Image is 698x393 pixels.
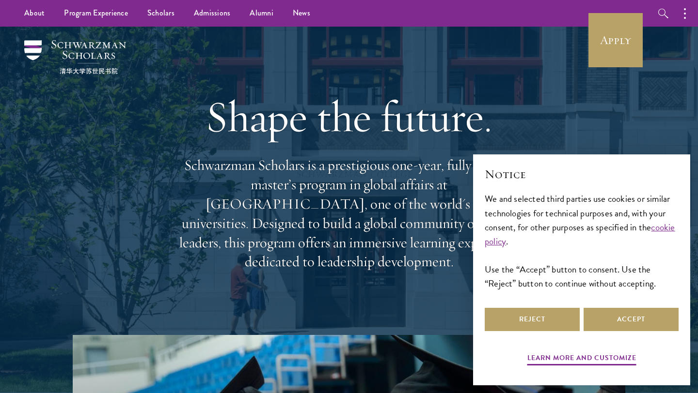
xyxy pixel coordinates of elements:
[584,308,679,331] button: Accept
[527,352,636,367] button: Learn more and customize
[485,192,679,290] div: We and selected third parties use cookies or similar technologies for technical purposes and, wit...
[174,90,523,144] h1: Shape the future.
[588,13,643,67] a: Apply
[485,220,675,248] a: cookie policy
[174,156,523,272] p: Schwarzman Scholars is a prestigious one-year, fully funded master’s program in global affairs at...
[485,166,679,182] h2: Notice
[485,308,580,331] button: Reject
[24,40,126,74] img: Schwarzman Scholars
